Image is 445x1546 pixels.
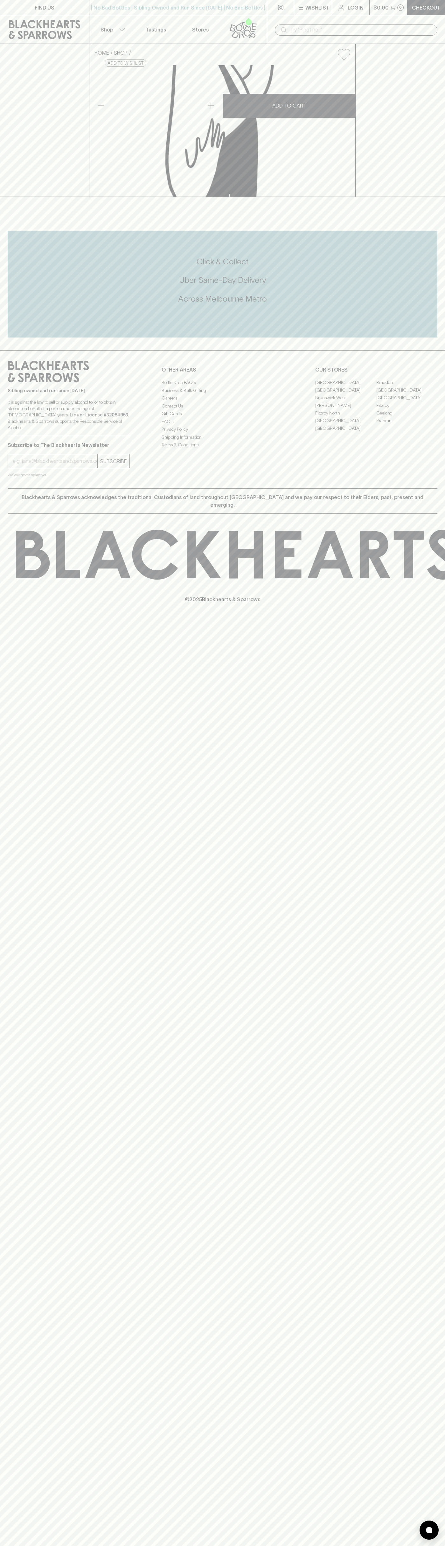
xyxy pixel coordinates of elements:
[134,15,178,44] a: Tastings
[94,50,109,56] a: HOME
[178,15,223,44] a: Stores
[315,379,376,386] a: [GEOGRAPHIC_DATA]
[162,426,284,433] a: Privacy Policy
[162,418,284,425] a: FAQ's
[315,417,376,424] a: [GEOGRAPHIC_DATA]
[162,366,284,373] p: OTHER AREAS
[399,6,402,9] p: 0
[146,26,166,33] p: Tastings
[162,441,284,449] a: Terms & Conditions
[272,102,306,109] p: ADD TO CART
[70,412,128,417] strong: Liquor License #32064953
[376,394,437,401] a: [GEOGRAPHIC_DATA]
[305,4,330,11] p: Wishlist
[105,59,146,67] button: Add to wishlist
[101,26,113,33] p: Shop
[89,65,355,197] img: Tony's Chocolonely Milk Caramel Cookie 180g
[376,417,437,424] a: Prahran
[35,4,54,11] p: FIND US
[8,387,130,394] p: Sibling owned and run since [DATE]
[8,472,130,478] p: We will never spam you
[8,231,437,338] div: Call to action block
[315,394,376,401] a: Brunswick West
[162,410,284,418] a: Gift Cards
[412,4,441,11] p: Checkout
[8,441,130,449] p: Subscribe to The Blackhearts Newsletter
[100,457,127,465] p: SUBSCRIBE
[162,394,284,402] a: Careers
[315,366,437,373] p: OUR STORES
[192,26,209,33] p: Stores
[162,379,284,386] a: Bottle Drop FAQ's
[373,4,389,11] p: $0.00
[315,401,376,409] a: [PERSON_NAME]
[12,493,433,509] p: Blackhearts & Sparrows acknowledges the traditional Custodians of land throughout [GEOGRAPHIC_DAT...
[348,4,364,11] p: Login
[426,1527,432,1533] img: bubble-icon
[8,294,437,304] h5: Across Melbourne Metro
[89,15,134,44] button: Shop
[8,256,437,267] h5: Click & Collect
[376,401,437,409] a: Fitzroy
[98,454,129,468] button: SUBSCRIBE
[335,46,353,63] button: Add to wishlist
[315,386,376,394] a: [GEOGRAPHIC_DATA]
[223,94,356,118] button: ADD TO CART
[162,433,284,441] a: Shipping Information
[376,386,437,394] a: [GEOGRAPHIC_DATA]
[8,275,437,285] h5: Uber Same-Day Delivery
[162,402,284,410] a: Contact Us
[114,50,128,56] a: SHOP
[315,409,376,417] a: Fitzroy North
[315,424,376,432] a: [GEOGRAPHIC_DATA]
[8,399,130,431] p: It is against the law to sell or supply alcohol to, or to obtain alcohol on behalf of a person un...
[13,456,97,466] input: e.g. jane@blackheartsandsparrows.com.au
[290,25,432,35] input: Try "Pinot noir"
[376,379,437,386] a: Braddon
[162,386,284,394] a: Business & Bulk Gifting
[376,409,437,417] a: Geelong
